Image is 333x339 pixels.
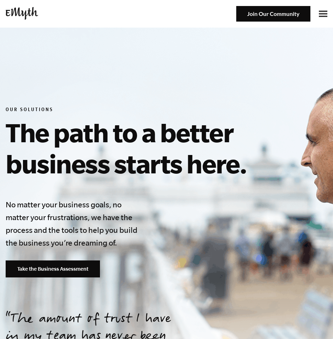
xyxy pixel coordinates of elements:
[6,107,263,114] h6: Our Solutions
[236,6,310,22] img: Join Our Community
[6,7,38,19] img: EMyth
[6,260,100,277] a: Take the Business Assessment
[319,11,327,17] img: Open Menu
[6,198,141,249] h4: No matter your business goals, no matter your frustrations, we have the process and the tools to ...
[6,117,263,179] h1: The path to a better business starts here.
[298,305,333,339] iframe: Chat Widget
